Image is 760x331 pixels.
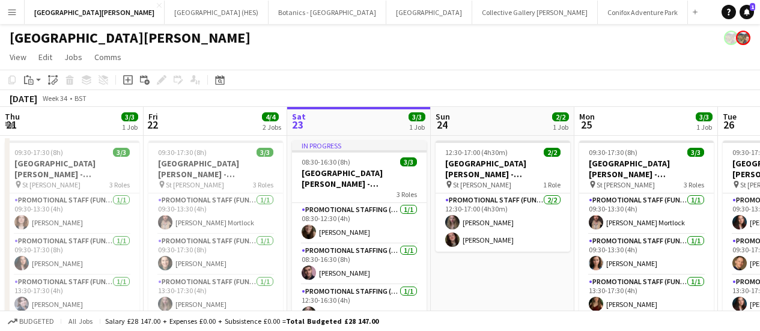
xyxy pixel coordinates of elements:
app-card-role: Promotional Staffing (Promotional Staff)1/108:30-12:30 (4h)[PERSON_NAME] [292,203,427,244]
span: 12:30-17:00 (4h30m) [445,148,508,157]
h3: [GEOGRAPHIC_DATA][PERSON_NAME] - Fundraising [292,168,427,189]
span: Week 34 [40,94,70,103]
div: 1 Job [122,123,138,132]
app-card-role: Promotional Staffing (Promotional Staff)1/112:30-16:30 (4h)[PERSON_NAME] [292,285,427,326]
div: 1 Job [696,123,712,132]
span: 24 [434,118,450,132]
span: 23 [290,118,306,132]
span: 22 [147,118,158,132]
span: Edit [38,52,52,62]
app-card-role: Promotional Staff (Fundraiser)1/109:30-13:30 (4h)[PERSON_NAME] Mortlock [148,193,283,234]
app-card-role: Promotional Staffing (Promotional Staff)1/108:30-16:30 (8h)[PERSON_NAME] [292,244,427,285]
span: 3/3 [409,112,425,121]
span: 26 [721,118,737,132]
span: Sun [436,111,450,122]
app-job-card: In progress08:30-16:30 (8h)3/3[GEOGRAPHIC_DATA][PERSON_NAME] - Fundraising3 RolesPromotional Staf... [292,141,427,318]
span: Budgeted [19,317,54,326]
div: BST [74,94,87,103]
span: 3 Roles [109,180,130,189]
div: Salary £28 147.00 + Expenses £0.00 + Subsistence £0.00 = [105,317,378,326]
app-job-card: 09:30-17:30 (8h)3/3[GEOGRAPHIC_DATA][PERSON_NAME] - Fundraising St [PERSON_NAME]3 RolesPromotiona... [5,141,139,316]
span: 3/3 [121,112,138,121]
h3: [GEOGRAPHIC_DATA][PERSON_NAME] - Fundraising [436,158,570,180]
app-card-role: Promotional Staff (Fundraiser)1/113:30-17:30 (4h)[PERSON_NAME] [148,275,283,316]
span: 09:30-17:30 (8h) [589,148,637,157]
span: 1 [750,3,755,11]
div: [DATE] [10,93,37,105]
app-user-avatar: Alyce Paton [724,31,738,45]
app-card-role: Promotional Staff (Fundraiser)1/109:30-13:30 (4h)[PERSON_NAME] Mortlock [579,193,714,234]
span: 2/2 [552,112,569,121]
span: St [PERSON_NAME] [22,180,81,189]
span: 3/3 [113,148,130,157]
h3: [GEOGRAPHIC_DATA][PERSON_NAME] - Fundraising [5,158,139,180]
span: St [PERSON_NAME] [597,180,655,189]
span: 3 Roles [684,180,704,189]
app-card-role: Promotional Staff (Fundraiser)2/212:30-17:00 (4h30m)[PERSON_NAME][PERSON_NAME] [436,193,570,252]
span: 3/3 [696,112,713,121]
span: Mon [579,111,595,122]
span: 4/4 [262,112,279,121]
span: 25 [577,118,595,132]
a: 1 [740,5,754,19]
div: In progress [292,141,427,150]
h1: [GEOGRAPHIC_DATA][PERSON_NAME] [10,29,251,47]
span: 09:30-17:30 (8h) [14,148,63,157]
app-card-role: Promotional Staff (Fundraiser)1/109:30-17:30 (8h)[PERSON_NAME] [148,234,283,275]
button: [GEOGRAPHIC_DATA] [386,1,472,24]
span: Thu [5,111,20,122]
span: View [10,52,26,62]
span: 3 Roles [253,180,273,189]
span: 3/3 [687,148,704,157]
span: St [PERSON_NAME] [453,180,511,189]
h3: [GEOGRAPHIC_DATA][PERSON_NAME] - Fundraising [148,158,283,180]
span: 21 [3,118,20,132]
span: 3 Roles [397,190,417,199]
span: All jobs [66,317,95,326]
span: 3/3 [257,148,273,157]
button: Collective Gallery [PERSON_NAME] [472,1,598,24]
span: Sat [292,111,306,122]
button: Conifox Adventure Park [598,1,688,24]
span: Comms [94,52,121,62]
app-card-role: Promotional Staff (Fundraiser)1/109:30-13:30 (4h)[PERSON_NAME] [5,193,139,234]
span: Total Budgeted £28 147.00 [286,317,378,326]
button: [GEOGRAPHIC_DATA][PERSON_NAME] [25,1,165,24]
span: 08:30-16:30 (8h) [302,157,350,166]
a: Comms [90,49,126,65]
h3: [GEOGRAPHIC_DATA][PERSON_NAME] - Fundraising [579,158,714,180]
span: 2/2 [544,148,561,157]
app-job-card: 09:30-17:30 (8h)3/3[GEOGRAPHIC_DATA][PERSON_NAME] - Fundraising St [PERSON_NAME]3 RolesPromotiona... [579,141,714,316]
app-user-avatar: Alyce Paton [736,31,750,45]
app-card-role: Promotional Staff (Fundraiser)1/109:30-17:30 (8h)[PERSON_NAME] [5,234,139,275]
span: 1 Role [543,180,561,189]
button: Budgeted [6,315,56,328]
span: Tue [723,111,737,122]
app-card-role: Promotional Staff (Fundraiser)1/109:30-13:30 (4h)[PERSON_NAME] [579,234,714,275]
app-card-role: Promotional Staff (Fundraiser)1/113:30-17:30 (4h)[PERSON_NAME] [579,275,714,316]
a: View [5,49,31,65]
span: Jobs [64,52,82,62]
app-card-role: Promotional Staff (Fundraiser)1/113:30-17:30 (4h)[PERSON_NAME] [5,275,139,316]
div: 1 Job [553,123,568,132]
span: Fri [148,111,158,122]
div: 2 Jobs [263,123,281,132]
a: Jobs [59,49,87,65]
button: [GEOGRAPHIC_DATA] (HES) [165,1,269,24]
button: Botanics - [GEOGRAPHIC_DATA] [269,1,386,24]
span: St [PERSON_NAME] [166,180,224,189]
span: 09:30-17:30 (8h) [158,148,207,157]
app-job-card: 12:30-17:00 (4h30m)2/2[GEOGRAPHIC_DATA][PERSON_NAME] - Fundraising St [PERSON_NAME]1 RolePromotio... [436,141,570,252]
app-job-card: 09:30-17:30 (8h)3/3[GEOGRAPHIC_DATA][PERSON_NAME] - Fundraising St [PERSON_NAME]3 RolesPromotiona... [148,141,283,316]
div: 1 Job [409,123,425,132]
span: 3/3 [400,157,417,166]
a: Edit [34,49,57,65]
